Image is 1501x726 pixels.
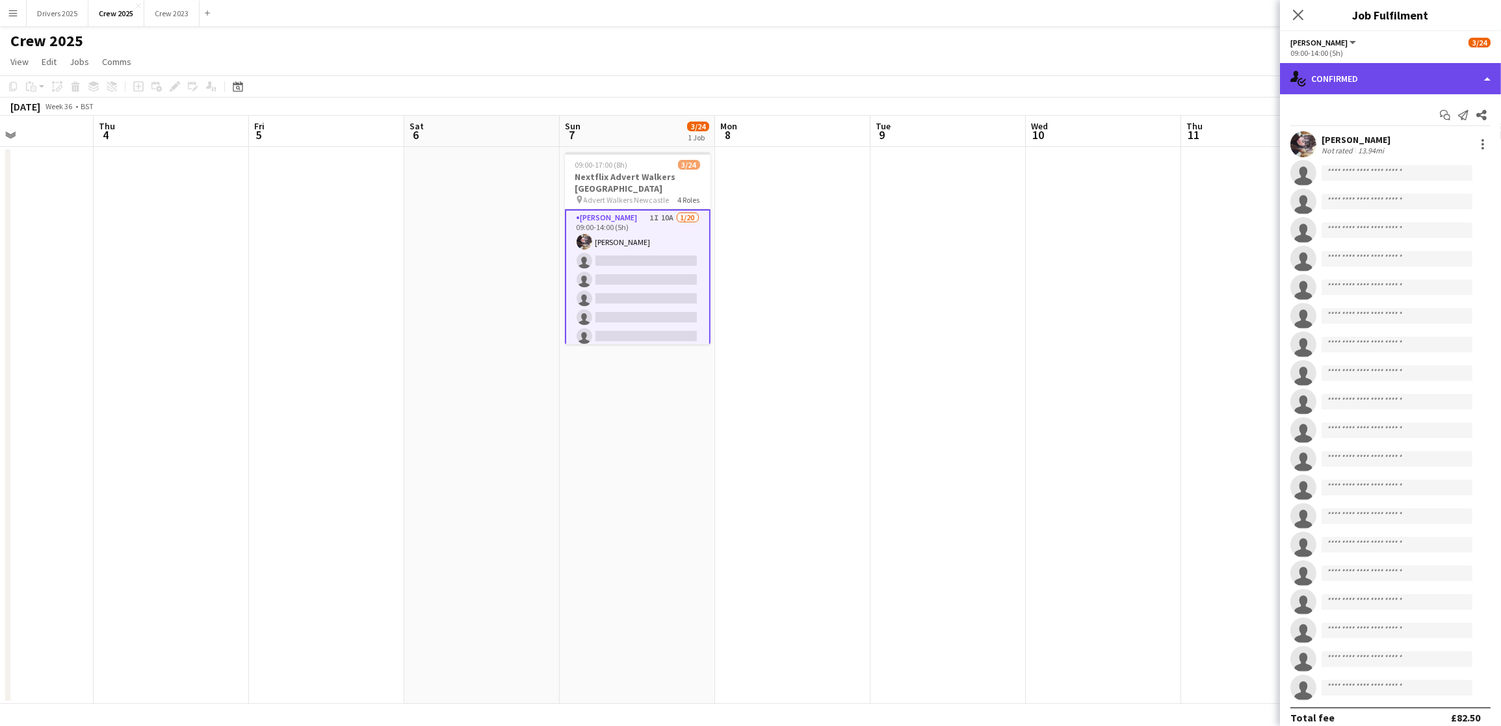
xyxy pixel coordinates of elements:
div: 13.94mi [1355,146,1387,155]
h3: Nextflix Advert Walkers [GEOGRAPHIC_DATA] [565,171,711,194]
span: Advert Walkers [1290,38,1348,47]
span: 09:00-17:00 (8h) [575,160,628,170]
div: Total fee [1290,711,1335,724]
span: 3/24 [1468,38,1491,47]
span: Mon [720,120,737,132]
div: £82.50 [1451,711,1480,724]
span: Fri [254,120,265,132]
div: 09:00-14:00 (5h) [1290,48,1491,58]
span: 4 [97,127,115,142]
a: View [5,53,34,70]
span: Sun [565,120,581,132]
button: Crew 2023 [144,1,200,26]
span: Thu [1186,120,1203,132]
span: 10 [1029,127,1048,142]
span: 3/24 [678,160,700,170]
h3: Job Fulfilment [1280,6,1501,23]
span: 9 [874,127,891,142]
a: Comms [97,53,137,70]
span: Thu [99,120,115,132]
span: Advert Walkers Newcastle [584,195,670,205]
span: Tue [876,120,891,132]
button: [PERSON_NAME] [1290,38,1358,47]
span: 7 [563,127,581,142]
span: 5 [252,127,265,142]
div: Confirmed [1280,63,1501,94]
span: Edit [42,56,57,68]
span: 6 [408,127,424,142]
div: [PERSON_NAME] [1322,134,1390,146]
span: Comms [102,56,131,68]
span: 4 Roles [678,195,700,205]
span: 8 [718,127,737,142]
a: Edit [36,53,62,70]
div: BST [81,101,94,111]
app-card-role: [PERSON_NAME]1I10A1/2009:00-14:00 (5h)[PERSON_NAME] [565,209,711,614]
button: Crew 2025 [88,1,144,26]
h1: Crew 2025 [10,31,83,51]
span: Sat [410,120,424,132]
div: Not rated [1322,146,1355,155]
span: Wed [1031,120,1048,132]
span: Jobs [70,56,89,68]
div: 1 Job [688,133,709,142]
span: 11 [1184,127,1203,142]
span: View [10,56,29,68]
div: [DATE] [10,100,40,113]
button: Drivers 2025 [27,1,88,26]
span: 3/24 [687,122,709,131]
span: Week 36 [43,101,75,111]
a: Jobs [64,53,94,70]
app-job-card: 09:00-17:00 (8h)3/24Nextflix Advert Walkers [GEOGRAPHIC_DATA] Advert Walkers Newcastle4 Roles[PER... [565,152,711,344]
